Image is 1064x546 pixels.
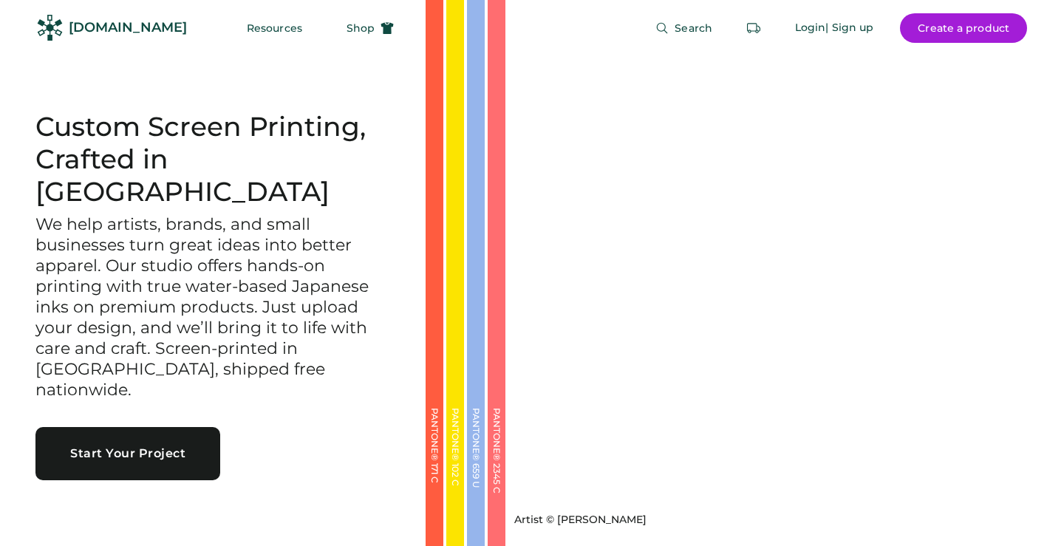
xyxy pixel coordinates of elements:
button: Retrieve an order [739,13,768,43]
button: Search [638,13,730,43]
span: Search [675,23,712,33]
button: Shop [329,13,412,43]
button: Start Your Project [35,427,220,480]
a: Artist © [PERSON_NAME] [508,507,647,528]
img: Rendered Logo - Screens [37,15,63,41]
div: Login [795,21,826,35]
button: Resources [229,13,320,43]
h1: Custom Screen Printing, Crafted in [GEOGRAPHIC_DATA] [35,111,390,208]
div: Artist © [PERSON_NAME] [514,513,647,528]
div: [DOMAIN_NAME] [69,18,187,37]
button: Create a product [900,13,1027,43]
span: Shop [347,23,375,33]
h3: We help artists, brands, and small businesses turn great ideas into better apparel. Our studio of... [35,214,390,400]
div: | Sign up [825,21,873,35]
